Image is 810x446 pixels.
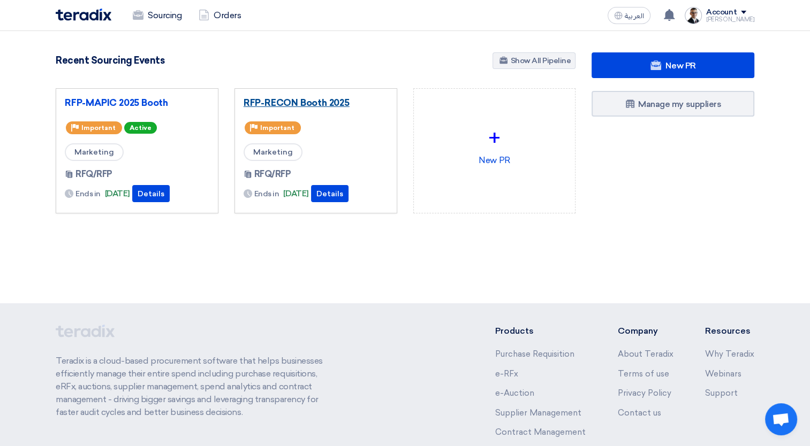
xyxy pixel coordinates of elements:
a: Manage my suppliers [592,91,754,117]
a: Privacy Policy [617,388,671,398]
img: Teradix logo [56,9,111,21]
a: Purchase Requisition [495,349,574,359]
a: Contract Management [495,427,586,437]
span: Ends in [75,188,101,199]
button: Details [132,185,170,202]
span: New PR [665,60,695,71]
span: Important [81,124,116,132]
a: Open chat [765,403,797,435]
span: Marketing [244,143,302,161]
span: RFQ/RFP [75,168,112,181]
a: Sourcing [124,4,190,27]
a: Webinars [705,369,741,379]
a: RFP-MAPIC 2025 Booth [65,97,209,108]
span: [DATE] [105,188,130,200]
a: Supplier Management [495,408,581,418]
a: Contact us [617,408,661,418]
a: Show All Pipeline [493,52,576,69]
span: العربية [625,12,644,20]
span: Active [124,122,157,134]
li: Company [617,325,673,337]
span: [DATE] [283,188,308,200]
a: e-RFx [495,369,518,379]
p: Teradix is a cloud-based procurement software that helps businesses efficiently manage their enti... [56,355,335,419]
span: Important [260,124,294,132]
button: العربية [608,7,650,24]
h4: Recent Sourcing Events [56,55,164,66]
li: Products [495,325,586,337]
a: Why Teradix [705,349,754,359]
a: Orders [190,4,249,27]
div: [PERSON_NAME] [706,17,754,22]
a: e-Auction [495,388,534,398]
span: RFQ/RFP [254,168,291,181]
a: Support [705,388,738,398]
button: Details [311,185,349,202]
img: Jamal_pic_no_background_1753695917957.png [685,7,702,24]
div: Account [706,8,737,17]
li: Resources [705,325,754,337]
span: Ends in [254,188,279,199]
div: + [422,122,567,154]
a: RFP-RECON Booth 2025 [244,97,388,108]
span: Marketing [65,143,124,161]
a: Terms of use [617,369,669,379]
div: New PR [422,97,567,191]
a: About Teradix [617,349,673,359]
